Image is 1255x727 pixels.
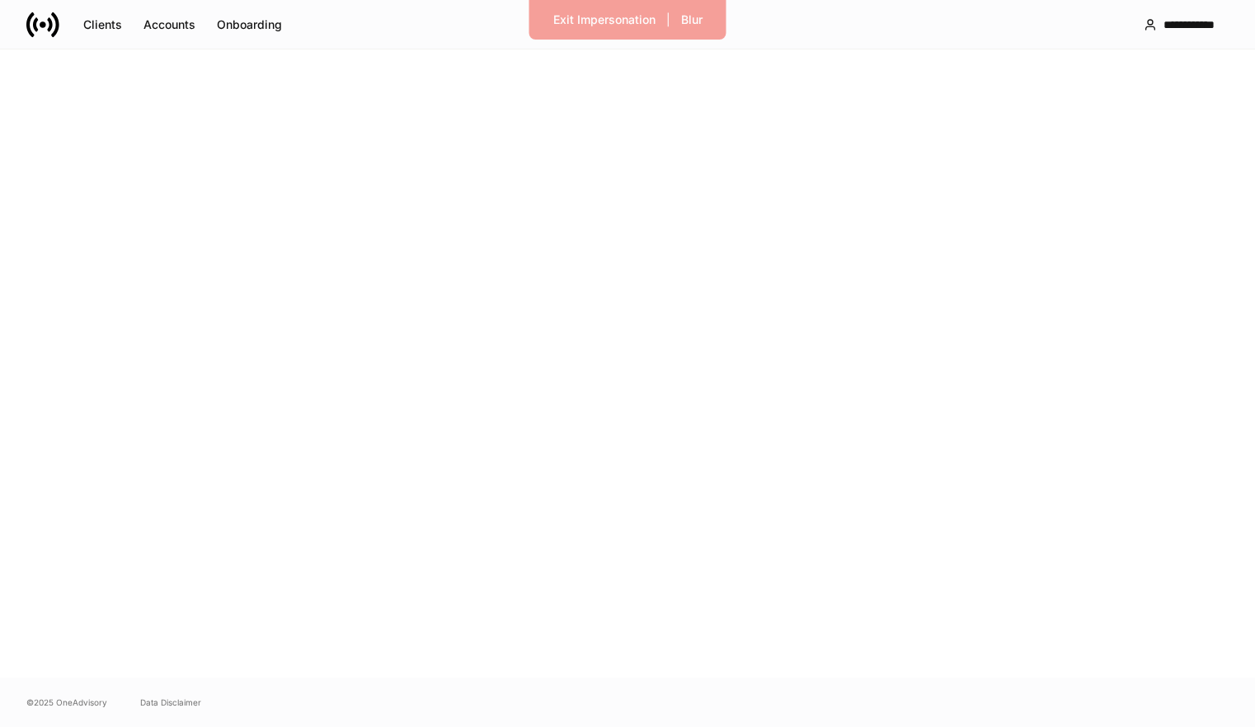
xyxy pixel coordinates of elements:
div: Clients [83,16,122,33]
div: Blur [681,12,703,28]
button: Blur [670,7,713,33]
div: Accounts [143,16,195,33]
div: Onboarding [217,16,282,33]
span: © 2025 OneAdvisory [26,696,107,709]
div: Exit Impersonation [553,12,656,28]
button: Clients [73,12,133,38]
a: Data Disclaimer [140,696,201,709]
button: Accounts [133,12,206,38]
button: Onboarding [206,12,293,38]
button: Exit Impersonation [543,7,666,33]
